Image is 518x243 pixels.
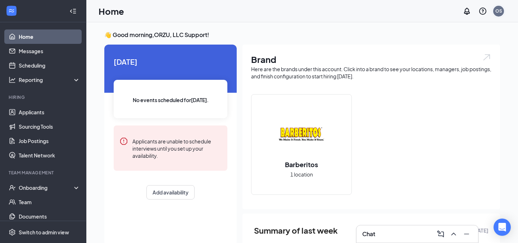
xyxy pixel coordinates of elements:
[19,44,80,58] a: Messages
[69,8,77,15] svg: Collapse
[19,58,80,73] a: Scheduling
[495,8,502,14] div: OS
[9,76,16,83] svg: Analysis
[19,76,81,83] div: Reporting
[9,229,16,236] svg: Settings
[482,53,491,61] img: open.6027fd2a22e1237b5b06.svg
[251,53,491,65] h1: Brand
[254,224,338,237] span: Summary of last week
[132,137,222,159] div: Applicants are unable to schedule interviews until you set up your availability.
[478,7,487,15] svg: QuestionInfo
[19,195,80,209] a: Team
[494,219,511,236] div: Open Intercom Messenger
[119,137,128,146] svg: Error
[449,230,458,238] svg: ChevronUp
[290,170,313,178] span: 1 location
[146,185,195,200] button: Add availability
[278,111,324,157] img: Barberitos
[19,119,80,134] a: Sourcing Tools
[19,209,80,224] a: Documents
[461,228,472,240] button: Minimize
[436,230,445,238] svg: ComposeMessage
[19,148,80,162] a: Talent Network
[19,184,74,191] div: Onboarding
[19,229,69,236] div: Switch to admin view
[448,228,459,240] button: ChevronUp
[19,29,80,44] a: Home
[435,228,446,240] button: ComposeMessage
[133,96,209,104] span: No events scheduled for [DATE] .
[9,94,79,100] div: Hiring
[251,65,491,80] div: Here are the brands under this account. Click into a brand to see your locations, managers, job p...
[9,170,79,176] div: Team Management
[8,7,15,14] svg: WorkstreamLogo
[114,56,227,67] span: [DATE]
[19,134,80,148] a: Job Postings
[362,230,375,238] h3: Chat
[463,7,471,15] svg: Notifications
[462,230,471,238] svg: Minimize
[9,184,16,191] svg: UserCheck
[99,5,124,17] h1: Home
[104,31,500,39] h3: 👋 Good morning, ORZU, LLC Support !
[19,105,80,119] a: Applicants
[278,160,325,169] h2: Barberitos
